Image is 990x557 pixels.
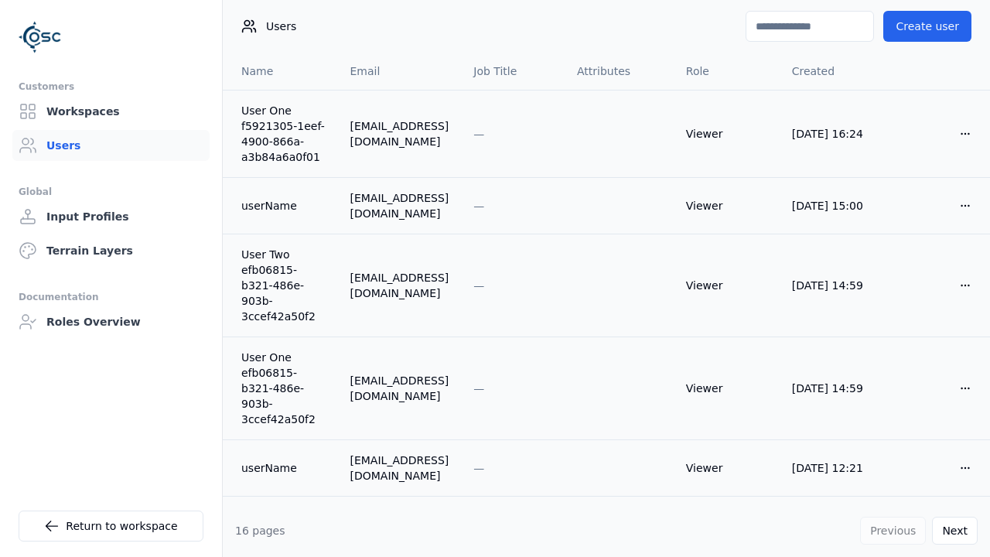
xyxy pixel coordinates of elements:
div: [EMAIL_ADDRESS][DOMAIN_NAME] [350,453,449,484]
a: Workspaces [12,96,210,127]
span: — [473,200,484,212]
img: Logo [19,15,62,59]
div: [DATE] 15:00 [792,198,874,214]
a: Input Profiles [12,201,210,232]
th: Job Title [461,53,565,90]
th: Role [674,53,780,90]
th: Name [223,53,337,90]
div: Viewer [686,278,767,293]
span: — [473,462,484,474]
div: [EMAIL_ADDRESS][DOMAIN_NAME] [350,118,449,149]
span: 16 pages [235,525,285,537]
span: Users [266,19,296,34]
div: [EMAIL_ADDRESS][DOMAIN_NAME] [350,270,449,301]
div: [DATE] 12:21 [792,460,874,476]
a: userName [241,198,325,214]
a: Return to workspace [19,511,203,542]
button: Create user [883,11,971,42]
div: [DATE] 16:24 [792,126,874,142]
th: Attributes [565,53,674,90]
a: Roles Overview [12,306,210,337]
div: [EMAIL_ADDRESS][DOMAIN_NAME] [350,373,449,404]
th: Email [337,53,461,90]
a: User Two efb06815-b321-486e-903b-3ccef42a50f2 [241,247,325,324]
div: Viewer [686,126,767,142]
div: Documentation [19,288,203,306]
div: [DATE] 14:59 [792,381,874,396]
th: Created [780,53,886,90]
button: Next [932,517,978,545]
a: User One efb06815-b321-486e-903b-3ccef42a50f2 [241,350,325,427]
div: [DATE] 14:59 [792,278,874,293]
a: Users [12,130,210,161]
div: Viewer [686,198,767,214]
span: — [473,382,484,395]
div: Viewer [686,460,767,476]
a: User One f5921305-1eef-4900-866a-a3b84a6a0f01 [241,103,325,165]
div: Customers [19,77,203,96]
div: Viewer [686,381,767,396]
div: [EMAIL_ADDRESS][DOMAIN_NAME] [350,190,449,221]
span: — [473,279,484,292]
a: Terrain Layers [12,235,210,266]
span: — [473,128,484,140]
a: userName [241,460,325,476]
div: Global [19,183,203,201]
